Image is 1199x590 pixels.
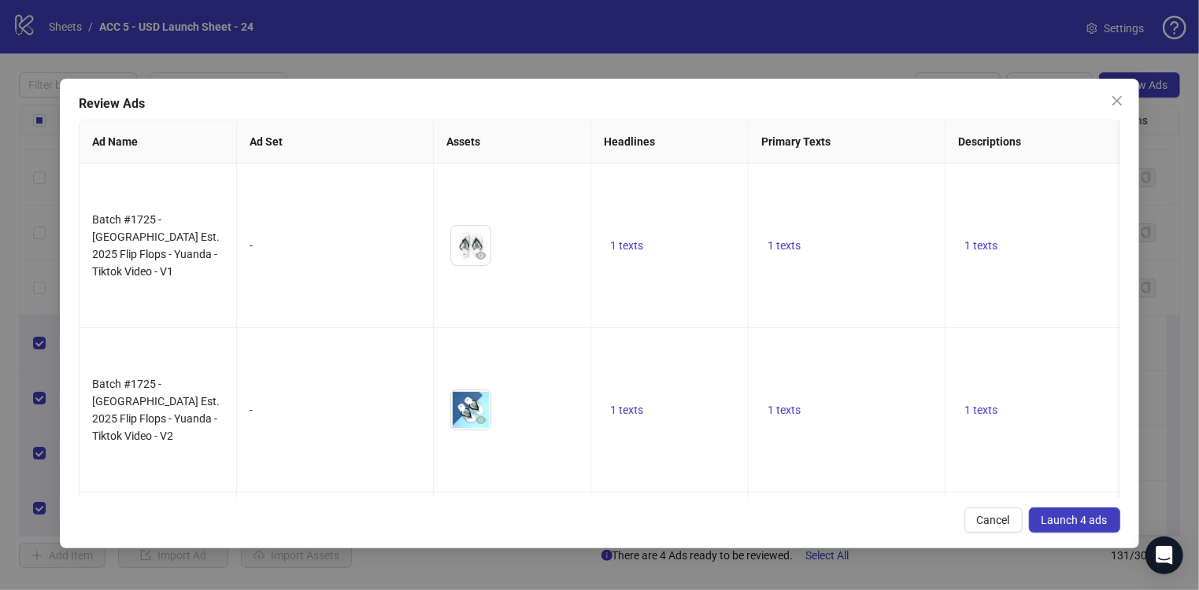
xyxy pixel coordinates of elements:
th: Ad Set [237,120,434,164]
button: Close [1105,88,1130,113]
button: 1 texts [604,236,649,255]
th: Primary Texts [749,120,946,164]
div: - [250,237,420,254]
th: Assets [434,120,591,164]
span: Batch #1725 - [GEOGRAPHIC_DATA] Est. 2025 Flip Flops - Yuanda - Tiktok Video - V1 [92,213,220,278]
div: - [250,401,420,419]
span: 1 texts [768,239,801,252]
button: Preview [472,246,490,265]
span: 1 texts [964,404,997,416]
th: Descriptions [946,120,1142,164]
span: 1 texts [610,239,643,252]
button: Cancel [964,507,1023,533]
span: eye [476,415,487,426]
span: Launch 4 ads [1042,514,1108,526]
button: 1 texts [604,400,649,419]
span: Batch #1725 - [GEOGRAPHIC_DATA] Est. 2025 Flip Flops - Yuanda - Tiktok Video - V2 [92,378,220,442]
button: 1 texts [761,236,807,255]
button: 1 texts [958,400,1004,419]
img: Asset 1 [451,390,490,430]
span: 1 texts [610,404,643,416]
span: 1 texts [768,404,801,416]
img: Asset 1 [451,226,490,265]
span: eye [476,250,487,261]
span: Cancel [977,514,1010,526]
button: 1 texts [958,236,1004,255]
button: 1 texts [761,400,807,419]
th: Headlines [591,120,749,164]
div: Open Intercom Messenger [1145,537,1183,574]
span: close [1111,94,1123,107]
span: 1 texts [964,239,997,252]
div: Review Ads [79,94,1120,113]
th: Ad Name [80,120,237,164]
button: Launch 4 ads [1029,507,1120,533]
button: Preview [472,411,490,430]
